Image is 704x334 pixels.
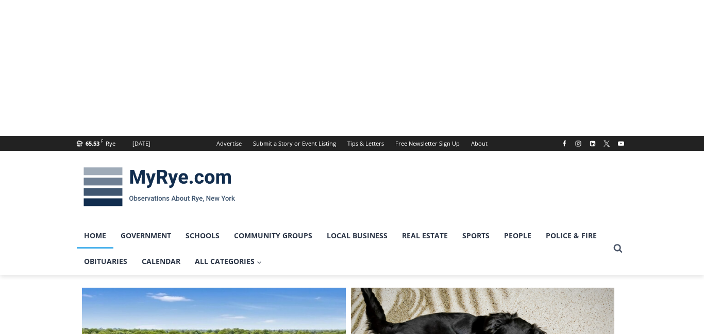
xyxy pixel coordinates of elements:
a: All Categories [188,249,269,274]
div: Rye [106,139,115,148]
a: People [497,223,539,249]
a: Obituaries [77,249,135,274]
a: Facebook [558,137,571,150]
a: Linkedin [586,137,599,150]
a: Advertise [211,136,247,151]
a: Local Business [320,223,395,249]
button: View Search Form [609,239,627,258]
a: Calendar [135,249,188,274]
a: Free Newsletter Sign Up [390,136,465,151]
a: Police & Fire [539,223,604,249]
a: Home [77,223,113,249]
span: F [101,138,103,144]
a: Government [113,223,178,249]
a: Schools [178,223,227,249]
a: Instagram [572,137,584,150]
a: YouTube [615,137,627,150]
a: Community Groups [227,223,320,249]
span: 65.53 [86,139,99,147]
a: X [600,137,613,150]
nav: Primary Navigation [77,223,609,275]
img: MyRye.com [77,160,242,214]
div: [DATE] [132,139,150,148]
nav: Secondary Navigation [211,136,493,151]
a: Real Estate [395,223,455,249]
a: Sports [455,223,497,249]
span: All Categories [195,256,262,267]
a: Submit a Story or Event Listing [247,136,342,151]
a: About [465,136,493,151]
a: Tips & Letters [342,136,390,151]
